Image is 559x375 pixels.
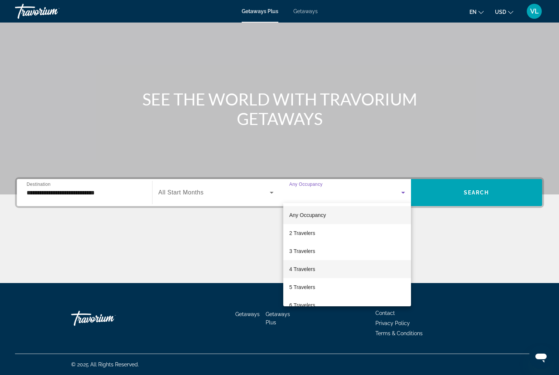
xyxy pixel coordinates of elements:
[289,301,315,310] span: 6 Travelers
[289,212,326,218] span: Any Occupancy
[289,265,315,274] span: 4 Travelers
[289,283,315,292] span: 5 Travelers
[289,247,315,256] span: 3 Travelers
[289,229,315,238] span: 2 Travelers
[529,345,553,369] iframe: Button to launch messaging window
